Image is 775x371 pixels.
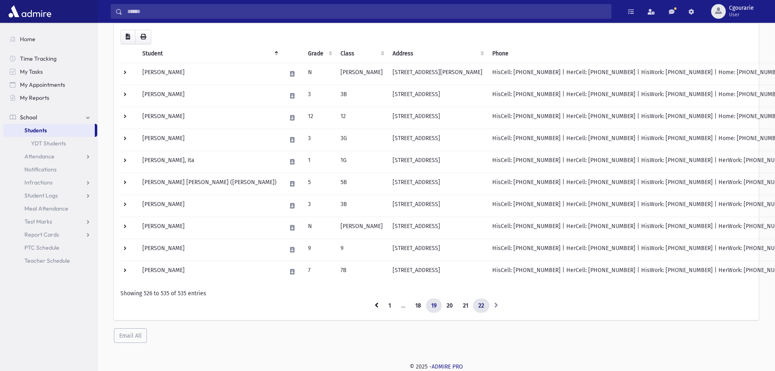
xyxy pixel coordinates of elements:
span: Notifications [24,166,57,173]
td: [STREET_ADDRESS] [388,217,487,239]
td: [PERSON_NAME] [138,63,282,85]
a: My Reports [3,91,97,104]
td: 3G [336,129,388,151]
th: Address: activate to sort column ascending [388,44,487,63]
td: [STREET_ADDRESS] [388,151,487,173]
td: [STREET_ADDRESS] [388,107,487,129]
button: CSV [120,30,135,44]
span: User [729,11,754,18]
a: YDT Students [3,137,97,150]
td: [PERSON_NAME] [138,129,282,151]
th: Class: activate to sort column ascending [336,44,388,63]
a: Teacher Schedule [3,254,97,267]
span: My Tasks [20,68,43,75]
td: [PERSON_NAME] [336,63,388,85]
span: Report Cards [24,231,59,238]
td: [STREET_ADDRESS] [388,129,487,151]
a: Attendance [3,150,97,163]
a: 21 [458,299,474,313]
td: [PERSON_NAME] [138,217,282,239]
span: Infractions [24,179,52,186]
span: Home [20,35,35,43]
td: 1G [336,151,388,173]
td: [STREET_ADDRESS][PERSON_NAME] [388,63,487,85]
a: 22 [473,299,489,313]
td: 5B [336,173,388,195]
td: 5 [303,173,336,195]
span: Test Marks [24,218,52,225]
td: 3 [303,129,336,151]
td: [PERSON_NAME] [138,195,282,217]
span: Time Tracking [20,55,57,62]
td: [STREET_ADDRESS] [388,195,487,217]
td: [PERSON_NAME] [PERSON_NAME] ([PERSON_NAME]) [138,173,282,195]
span: Cgourarie [729,5,754,11]
span: My Appointments [20,81,65,88]
div: © 2025 - [111,362,762,371]
td: [PERSON_NAME] [138,85,282,107]
div: Showing 526 to 535 of 535 entries [120,289,752,298]
td: 7B [336,261,388,283]
a: Meal Attendance [3,202,97,215]
a: Students [3,124,95,137]
span: Students [24,127,47,134]
td: [STREET_ADDRESS] [388,173,487,195]
td: [PERSON_NAME] [336,217,388,239]
td: 9 [336,239,388,261]
a: School [3,111,97,124]
a: 19 [426,299,442,313]
a: Test Marks [3,215,97,228]
a: ADMIRE PRO [432,363,463,370]
span: Meal Attendance [24,205,68,212]
a: Home [3,33,97,46]
a: My Tasks [3,65,97,78]
td: [PERSON_NAME] [138,107,282,129]
img: AdmirePro [7,3,53,20]
a: Infractions [3,176,97,189]
td: [PERSON_NAME] [138,239,282,261]
td: 12 [303,107,336,129]
span: School [20,114,37,121]
span: Student Logs [24,192,58,199]
a: 20 [441,299,458,313]
a: 1 [383,299,396,313]
td: 3B [336,195,388,217]
a: Notifications [3,163,97,176]
button: Print [135,30,151,44]
td: [PERSON_NAME] [138,261,282,283]
td: 3 [303,195,336,217]
a: Student Logs [3,189,97,202]
td: 12 [336,107,388,129]
span: My Reports [20,94,49,101]
span: PTC Schedule [24,244,59,251]
td: 9 [303,239,336,261]
span: Attendance [24,153,55,160]
a: 18 [410,299,426,313]
td: [STREET_ADDRESS] [388,239,487,261]
td: [PERSON_NAME], Ita [138,151,282,173]
td: 7 [303,261,336,283]
td: 3 [303,85,336,107]
span: Teacher Schedule [24,257,70,264]
td: 1 [303,151,336,173]
th: Grade: activate to sort column ascending [303,44,336,63]
a: Report Cards [3,228,97,241]
button: Email All [114,328,147,343]
td: N [303,63,336,85]
a: My Appointments [3,78,97,91]
td: [STREET_ADDRESS] [388,261,487,283]
a: Time Tracking [3,52,97,65]
input: Search [122,4,611,19]
th: Student: activate to sort column descending [138,44,282,63]
a: PTC Schedule [3,241,97,254]
td: 3B [336,85,388,107]
td: [STREET_ADDRESS] [388,85,487,107]
td: N [303,217,336,239]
